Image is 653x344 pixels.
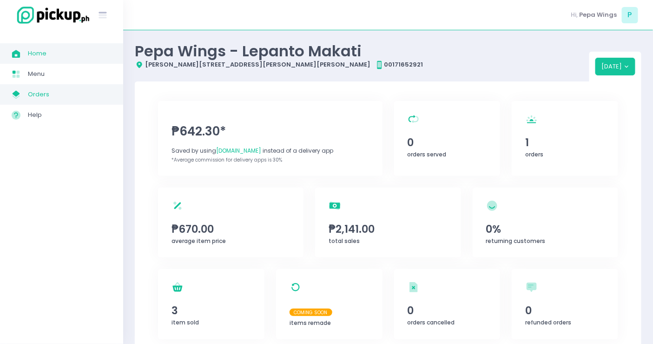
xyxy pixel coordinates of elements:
[290,319,331,327] span: items remade
[171,147,369,155] div: Saved by using instead of a delivery app
[171,237,226,245] span: average item price
[329,237,360,245] span: total sales
[571,10,578,20] span: Hi,
[408,135,487,150] span: 0
[622,7,638,23] span: P
[171,303,251,318] span: 3
[486,221,605,237] span: 0%
[171,156,282,163] span: *Average commission for delivery apps is 30%
[290,309,332,316] span: Coming Soon
[12,5,91,25] img: logo
[135,42,589,60] div: Pepa Wings - Lepanto Makati
[28,88,112,101] span: Orders
[408,150,447,158] span: orders served
[329,221,448,237] span: ₱2,141.00
[28,109,112,121] span: Help
[394,269,501,339] a: 0orders cancelled
[526,318,572,326] span: refunded orders
[408,303,487,318] span: 0
[28,47,112,60] span: Home
[216,147,261,155] span: [DOMAIN_NAME]
[171,221,290,237] span: ₱670.00
[28,68,112,80] span: Menu
[512,101,618,176] a: 1orders
[135,60,589,69] div: [PERSON_NAME][STREET_ADDRESS][PERSON_NAME][PERSON_NAME] 00171652921
[526,135,605,150] span: 1
[315,188,461,257] a: ₱2,141.00total sales
[394,101,501,176] a: 0orders served
[512,269,618,339] a: 0refunded orders
[526,303,605,318] span: 0
[158,269,264,339] a: 3item sold
[171,122,369,141] span: ₱642.30*
[408,318,455,326] span: orders cancelled
[486,237,546,245] span: returning customers
[526,150,544,158] span: orders
[580,10,617,20] span: Pepa Wings
[171,318,199,326] span: item sold
[595,58,636,75] button: [DATE]
[473,188,618,257] a: 0%returning customers
[158,188,303,257] a: ₱670.00average item price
